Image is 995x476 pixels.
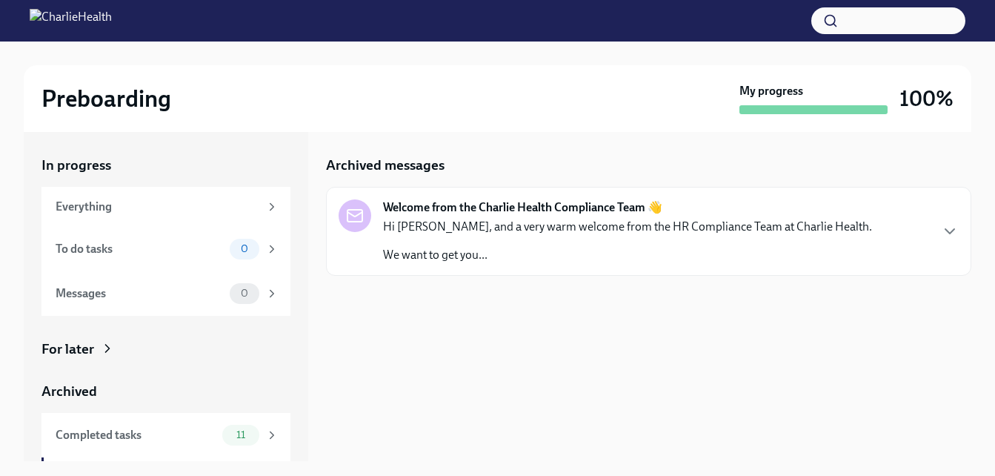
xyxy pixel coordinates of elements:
[41,187,290,227] a: Everything
[41,156,290,175] a: In progress
[41,382,290,401] a: Archived
[41,340,94,359] div: For later
[41,271,290,316] a: Messages0
[41,227,290,271] a: To do tasks0
[232,243,257,254] span: 0
[739,83,803,99] strong: My progress
[56,427,216,443] div: Completed tasks
[383,199,662,216] strong: Welcome from the Charlie Health Compliance Team 👋
[56,285,224,302] div: Messages
[383,247,872,263] p: We want to get you...
[232,288,257,299] span: 0
[41,413,290,457] a: Completed tasks11
[30,9,112,33] img: CharlieHealth
[326,156,445,175] h5: Archived messages
[383,219,872,235] p: Hi [PERSON_NAME], and a very warm welcome from the HR Compliance Team at Charlie Health.
[899,85,954,112] h3: 100%
[227,429,254,440] span: 11
[56,241,224,257] div: To do tasks
[41,84,171,113] h2: Preboarding
[56,199,259,215] div: Everything
[41,340,290,359] a: For later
